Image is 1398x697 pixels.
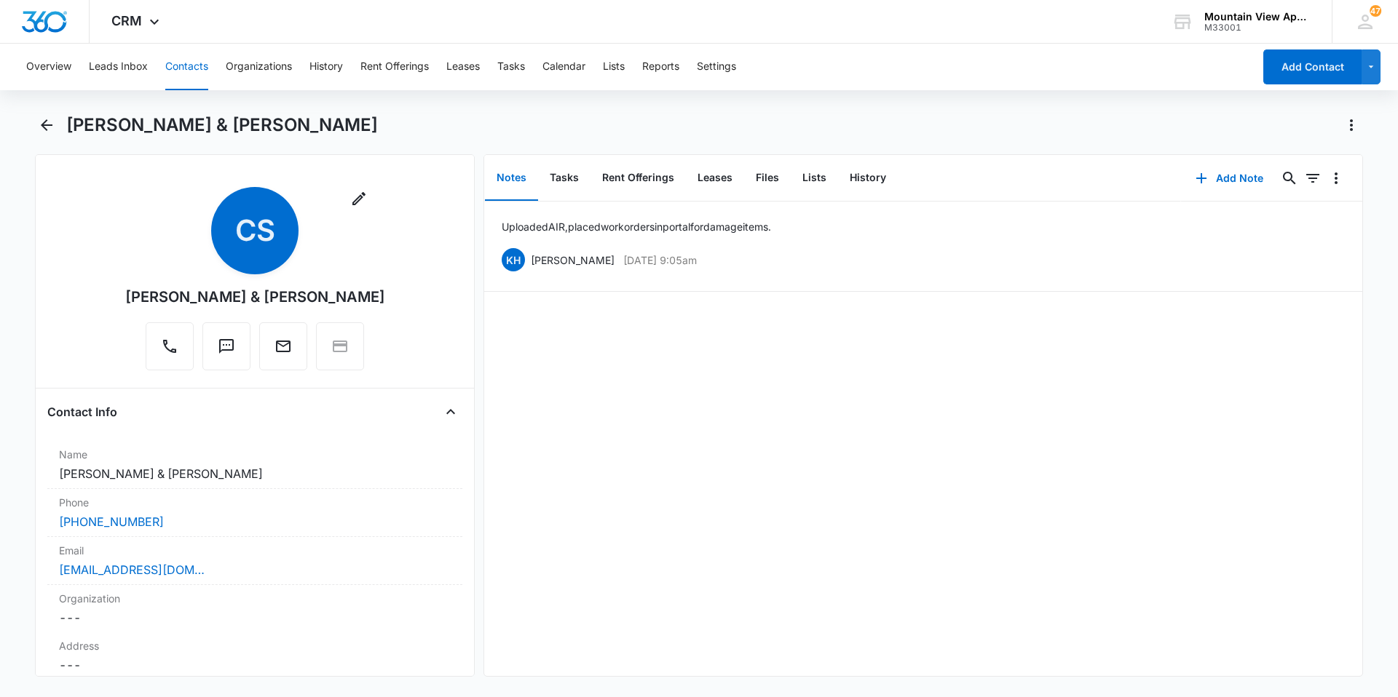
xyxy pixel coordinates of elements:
[66,114,378,136] h1: [PERSON_NAME] & [PERSON_NAME]
[59,513,164,530] a: [PHONE_NUMBER]
[47,441,462,489] div: Name[PERSON_NAME] & [PERSON_NAME]
[1204,23,1311,33] div: account id
[47,489,462,537] div: Phone[PHONE_NUMBER]
[47,632,462,680] div: Address---
[59,495,451,510] label: Phone
[1370,5,1381,17] span: 47
[838,156,898,201] button: History
[202,345,250,357] a: Text
[59,609,451,626] dd: ---
[59,591,451,606] label: Organization
[259,345,307,357] a: Email
[697,44,736,90] button: Settings
[125,286,385,308] div: [PERSON_NAME] & [PERSON_NAME]
[59,465,451,482] dd: [PERSON_NAME] & [PERSON_NAME]
[360,44,429,90] button: Rent Offerings
[538,156,591,201] button: Tasks
[502,248,525,271] span: KH
[259,322,307,370] button: Email
[47,585,462,632] div: Organization---
[111,13,142,28] span: CRM
[1181,161,1278,196] button: Add Note
[1204,11,1311,23] div: account name
[686,156,744,201] button: Leases
[211,187,299,274] span: CS
[47,403,117,421] h4: Contact Info
[1340,113,1363,137] button: Actions
[89,44,148,90] button: Leads Inbox
[59,543,451,558] label: Email
[59,447,451,462] label: Name
[35,113,58,137] button: Back
[623,252,697,268] p: [DATE] 9:05am
[1263,49,1362,84] button: Add Contact
[26,44,71,90] button: Overview
[502,219,771,234] p: Uploaded AIR, placed work orders in portal for damage items.
[1370,5,1381,17] div: notifications count
[603,44,625,90] button: Lists
[542,44,585,90] button: Calendar
[146,322,194,370] button: Call
[165,44,208,90] button: Contacts
[1278,167,1301,190] button: Search...
[1324,167,1348,190] button: Overflow Menu
[744,156,791,201] button: Files
[59,638,451,653] label: Address
[642,44,679,90] button: Reports
[59,561,205,578] a: [EMAIL_ADDRESS][DOMAIN_NAME]
[309,44,343,90] button: History
[59,656,451,674] dd: ---
[497,44,525,90] button: Tasks
[47,537,462,585] div: Email[EMAIL_ADDRESS][DOMAIN_NAME]
[439,400,462,423] button: Close
[226,44,292,90] button: Organizations
[202,322,250,370] button: Text
[591,156,686,201] button: Rent Offerings
[1301,167,1324,190] button: Filters
[791,156,838,201] button: Lists
[146,345,194,357] a: Call
[446,44,480,90] button: Leases
[531,252,615,268] p: [PERSON_NAME]
[485,156,538,201] button: Notes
